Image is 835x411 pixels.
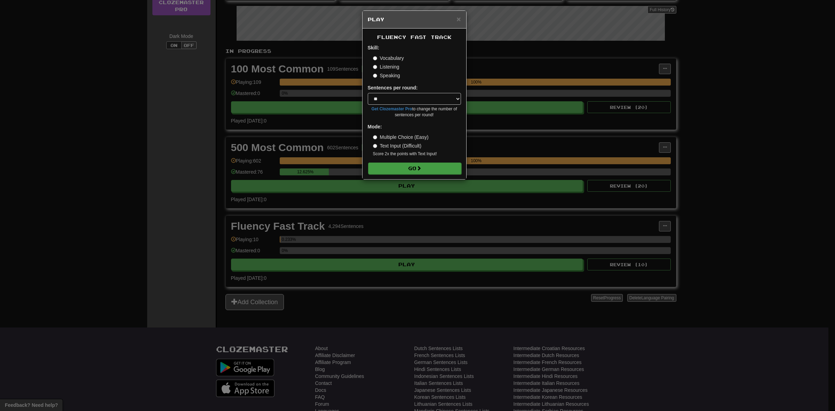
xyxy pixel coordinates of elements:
strong: Mode: [368,124,382,129]
input: Text Input (Difficult) [373,144,377,148]
input: Speaking [373,73,377,78]
label: Text Input (Difficult) [373,142,422,149]
strong: Skill: [368,45,379,50]
input: Listening [373,65,377,69]
span: Fluency Fast Track [377,34,452,40]
input: Vocabulary [373,56,377,61]
label: Multiple Choice (Easy) [373,134,429,141]
h5: Play [368,16,461,23]
span: × [456,15,461,23]
input: Multiple Choice (Easy) [373,135,377,140]
button: Go [368,163,461,174]
small: to change the number of sentences per round! [368,106,461,118]
label: Sentences per round: [368,84,418,91]
label: Listening [373,63,399,70]
label: Speaking [373,72,400,79]
small: Score 2x the points with Text Input ! [373,151,461,157]
label: Vocabulary [373,55,404,62]
button: Close [456,15,461,23]
a: Get Clozemaster Pro [372,106,412,111]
